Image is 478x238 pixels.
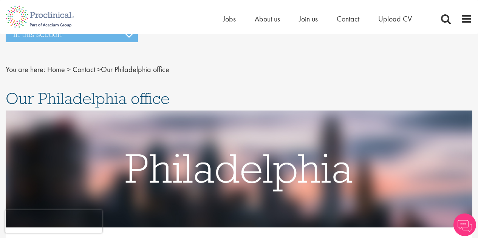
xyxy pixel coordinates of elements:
[47,64,169,74] span: Our Philadelphia office
[299,14,318,24] a: Join us
[67,64,71,74] span: >
[223,14,236,24] a: Jobs
[337,14,359,24] a: Contact
[6,64,45,74] span: You are here:
[378,14,412,24] a: Upload CV
[73,64,95,74] a: breadcrumb link to Contact
[6,26,138,42] h3: In this section
[47,64,65,74] a: breadcrumb link to Home
[6,88,170,109] span: Our Philadelphia office
[255,14,280,24] a: About us
[5,210,102,233] iframe: reCAPTCHA
[97,64,101,74] span: >
[453,213,476,236] img: Chatbot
